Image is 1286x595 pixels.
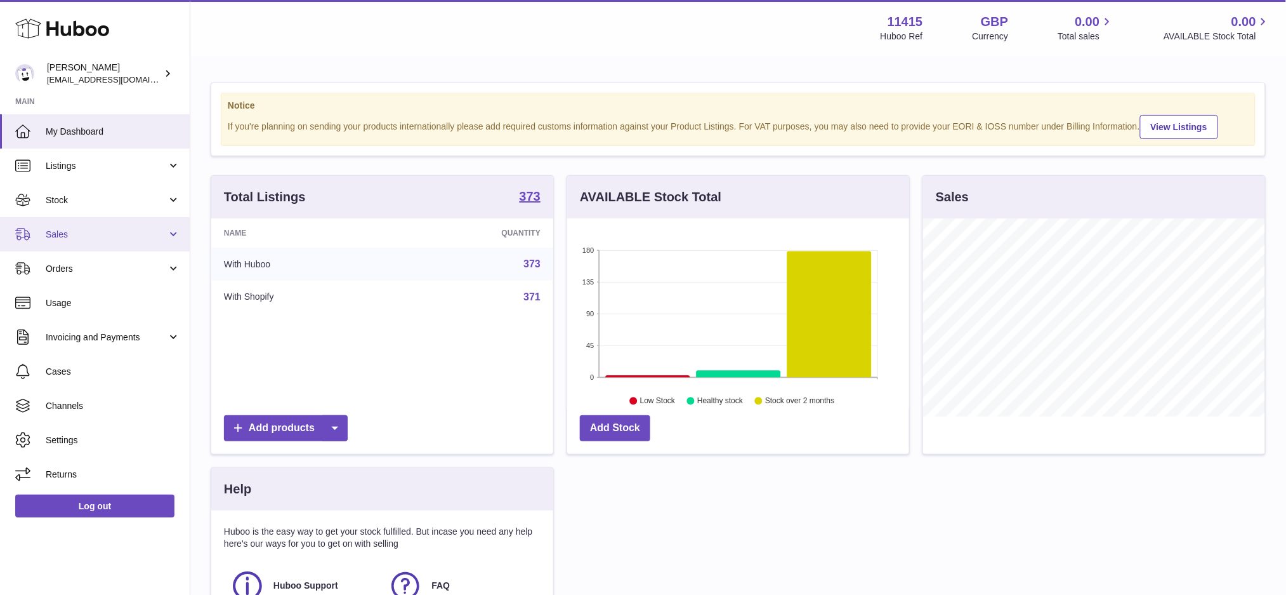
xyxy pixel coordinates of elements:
a: 0.00 Total sales [1058,13,1114,43]
td: With Huboo [211,248,396,281]
span: Cases [46,366,180,378]
div: [PERSON_NAME] [47,62,161,86]
div: If you're planning on sending your products internationally please add required customs informati... [228,113,1249,139]
span: Orders [46,263,167,275]
strong: GBP [981,13,1008,30]
a: Log out [15,495,174,518]
img: care@shopmanto.uk [15,64,34,83]
text: Low Stock [640,397,676,406]
strong: Notice [228,100,1249,112]
h3: Total Listings [224,189,306,206]
text: Stock over 2 months [765,397,834,406]
text: Healthy stock [697,397,744,406]
a: Add products [224,415,348,441]
span: Stock [46,194,167,206]
p: Huboo is the easy way to get your stock fulfilled. But incase you need any help here's our ways f... [224,526,541,550]
span: Settings [46,434,180,446]
span: Usage [46,297,180,309]
span: Listings [46,160,167,172]
td: With Shopify [211,281,396,314]
strong: 373 [520,190,541,203]
span: Sales [46,229,167,241]
span: Invoicing and Payments [46,331,167,344]
a: 0.00 AVAILABLE Stock Total [1164,13,1271,43]
th: Quantity [396,218,553,248]
a: View Listings [1140,115,1218,139]
div: Huboo Ref [881,30,923,43]
text: 135 [582,278,594,286]
th: Name [211,218,396,248]
div: Currency [973,30,1009,43]
h3: AVAILABLE Stock Total [580,189,721,206]
span: [EMAIL_ADDRESS][DOMAIN_NAME] [47,74,187,84]
span: Channels [46,400,180,412]
strong: 11415 [888,13,923,30]
span: My Dashboard [46,126,180,138]
span: FAQ [431,580,450,592]
span: 0.00 [1075,13,1100,30]
text: 180 [582,246,594,254]
text: 0 [590,373,594,381]
h3: Sales [936,189,969,206]
a: 373 [523,258,541,269]
a: 373 [520,190,541,205]
span: AVAILABLE Stock Total [1164,30,1271,43]
text: 90 [586,310,594,318]
a: Add Stock [580,415,650,441]
h3: Help [224,481,251,498]
span: 0.00 [1231,13,1256,30]
a: 371 [523,291,541,302]
span: Huboo Support [273,580,338,592]
text: 45 [586,342,594,349]
span: Returns [46,469,180,481]
span: Total sales [1058,30,1114,43]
